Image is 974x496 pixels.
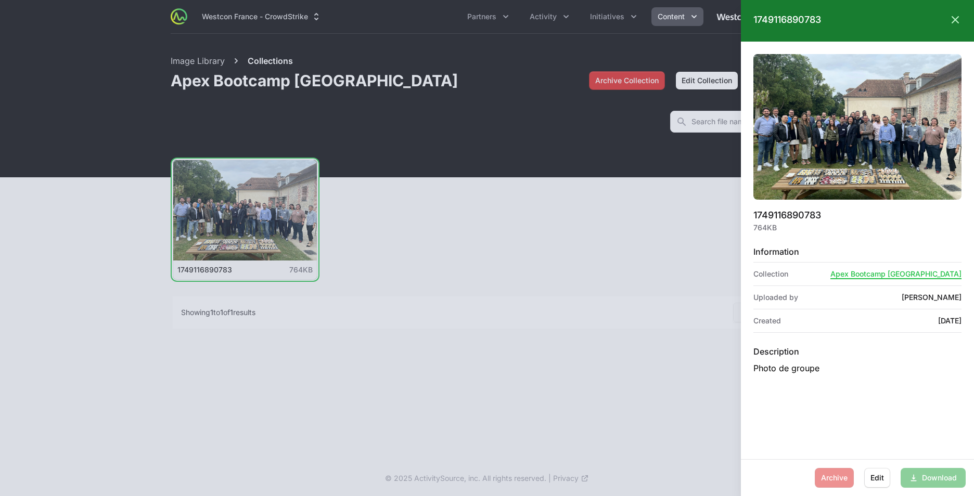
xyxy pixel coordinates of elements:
span: Edit [870,472,884,484]
p: 764KB [753,223,821,233]
dd: [DATE] [938,316,962,326]
dt: Collection [753,269,788,279]
div: Photo de groupe [753,362,962,374]
dd: [PERSON_NAME] [902,292,962,303]
h2: 1749116890783 [753,208,821,223]
dt: Uploaded by [753,292,798,303]
button: Edit [864,468,890,488]
a: Apex Bootcamp [GEOGRAPHIC_DATA] [830,269,962,279]
h3: Information [753,245,962,258]
dt: Created [753,316,781,326]
h2: 1749116890783 [753,12,821,27]
h3: Description [753,345,962,358]
a: Download [901,468,966,488]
